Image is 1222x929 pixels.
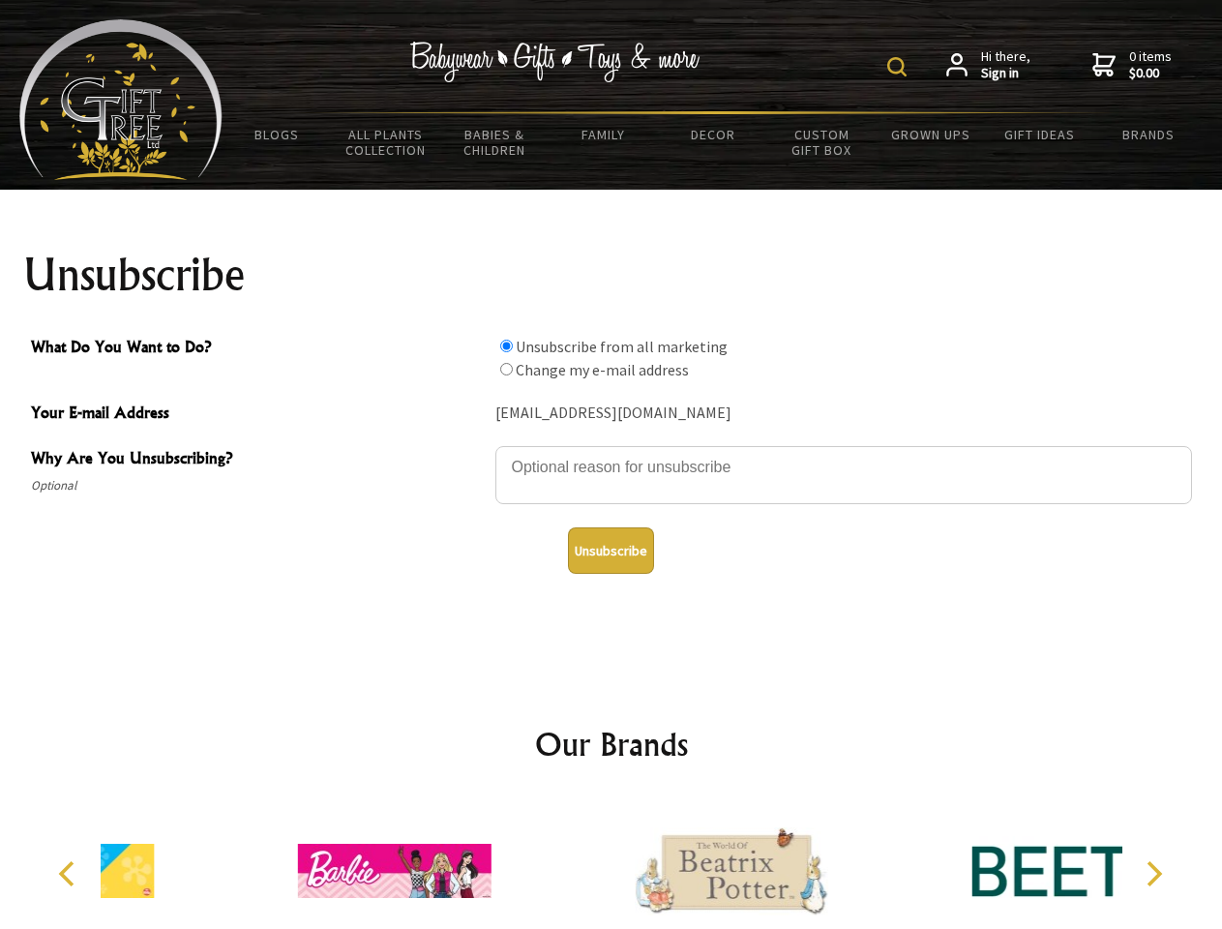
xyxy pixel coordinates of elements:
label: Unsubscribe from all marketing [516,337,728,356]
img: Babyware - Gifts - Toys and more... [19,19,223,180]
a: 0 items$0.00 [1092,48,1172,82]
span: What Do You Want to Do? [31,335,486,363]
a: Decor [658,114,767,155]
a: Hi there,Sign in [946,48,1030,82]
button: Unsubscribe [568,527,654,574]
span: Your E-mail Address [31,401,486,429]
a: Babies & Children [440,114,550,170]
a: BLOGS [223,114,332,155]
button: Previous [48,853,91,895]
strong: Sign in [981,65,1030,82]
a: Family [550,114,659,155]
input: What Do You Want to Do? [500,340,513,352]
a: Grown Ups [876,114,985,155]
h1: Unsubscribe [23,252,1200,298]
h2: Our Brands [39,721,1184,767]
strong: $0.00 [1129,65,1172,82]
a: Custom Gift Box [767,114,877,170]
div: [EMAIL_ADDRESS][DOMAIN_NAME] [495,399,1192,429]
input: What Do You Want to Do? [500,363,513,375]
span: 0 items [1129,47,1172,82]
button: Next [1132,853,1175,895]
span: Hi there, [981,48,1030,82]
span: Why Are You Unsubscribing? [31,446,486,474]
img: Babywear - Gifts - Toys & more [410,42,700,82]
a: All Plants Collection [332,114,441,170]
a: Gift Ideas [985,114,1094,155]
a: Brands [1094,114,1204,155]
span: Optional [31,474,486,497]
img: product search [887,57,907,76]
textarea: Why Are You Unsubscribing? [495,446,1192,504]
label: Change my e-mail address [516,360,689,379]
